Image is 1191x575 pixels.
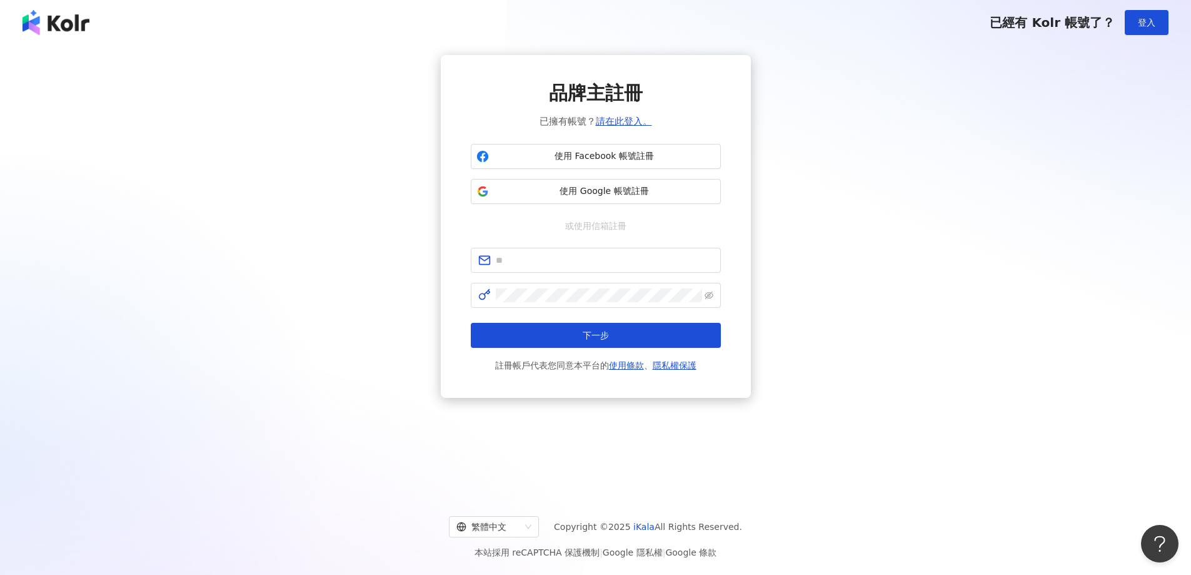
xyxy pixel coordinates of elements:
[1141,525,1178,562] iframe: Help Scout Beacon - Open
[633,522,655,532] a: iKala
[600,547,603,557] span: |
[554,519,742,534] span: Copyright © 2025 All Rights Reserved.
[471,323,721,348] button: 下一步
[471,144,721,169] button: 使用 Facebook 帳號註冊
[494,185,715,198] span: 使用 Google 帳號註冊
[705,291,713,300] span: eye-invisible
[609,360,644,370] a: 使用條款
[596,116,652,127] a: 請在此登入。
[23,10,89,35] img: logo
[1138,18,1155,28] span: 登入
[663,547,666,557] span: |
[495,358,696,373] span: 註冊帳戶代表您同意本平台的 、
[540,114,652,129] span: 已擁有帳號？
[456,517,520,537] div: 繁體中文
[990,15,1115,30] span: 已經有 Kolr 帳號了？
[556,219,635,233] span: 或使用信箱註冊
[471,179,721,204] button: 使用 Google 帳號註冊
[494,150,715,163] span: 使用 Facebook 帳號註冊
[603,547,663,557] a: Google 隱私權
[583,330,609,340] span: 下一步
[665,547,716,557] a: Google 條款
[653,360,696,370] a: 隱私權保護
[549,80,643,106] span: 品牌主註冊
[1125,10,1168,35] button: 登入
[475,545,716,560] span: 本站採用 reCAPTCHA 保護機制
